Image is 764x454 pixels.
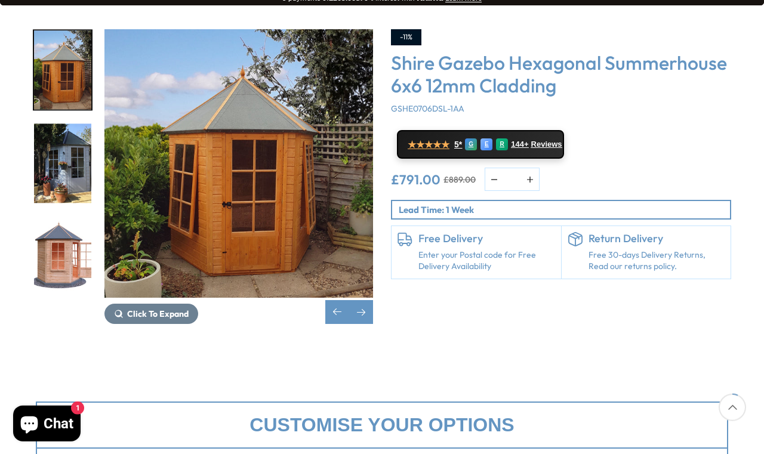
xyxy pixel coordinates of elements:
[391,51,731,97] h3: Shire Gazebo Hexagonal Summerhouse 6x6 12mm Cladding
[589,249,725,273] p: Free 30-days Delivery Returns, Read our returns policy.
[34,30,91,110] img: GazeboSummerhouse_1_80dea669-3cf9-4c13-9e72-5b7c98d86ff1_200x200.jpg
[127,308,189,319] span: Click To Expand
[10,406,84,444] inbox-online-store-chat: Shopify online store chat
[443,175,476,184] del: £889.00
[465,138,477,150] div: G
[397,130,564,159] a: ★★★★★ 5* G E R 144+ Reviews
[391,173,440,186] ins: £791.00
[418,232,555,245] h6: Free Delivery
[104,29,373,324] div: 2 / 15
[34,217,91,297] img: Gazebosummerhouse_open_white_0268_54ac3690-1eca-4cca-9402-77495e0665ae_200x200.jpg
[33,29,93,111] div: 2 / 15
[34,124,91,203] img: GAZEBOSUMMERHOUSElifestyle_d121fdfb-c271-4e8e-aa94-f65d3c5aa7da_200x200.jpg
[104,304,198,324] button: Click To Expand
[511,140,528,149] span: 144+
[408,139,449,150] span: ★★★★★
[496,138,508,150] div: R
[325,300,349,324] div: Previous slide
[480,138,492,150] div: E
[391,29,421,45] div: -11%
[399,203,730,216] p: Lead Time: 1 Week
[33,123,93,205] div: 3 / 15
[33,216,93,298] div: 4 / 15
[531,140,562,149] span: Reviews
[391,103,464,114] span: GSHE0706DSL-1AA
[36,402,728,449] div: Customise your options
[349,300,373,324] div: Next slide
[104,29,373,298] img: Shire Gazebo Hexagonal Summerhouse 6x6 12mm Cladding - Best Shed
[589,232,725,245] h6: Return Delivery
[418,249,555,273] a: Enter your Postal code for Free Delivery Availability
